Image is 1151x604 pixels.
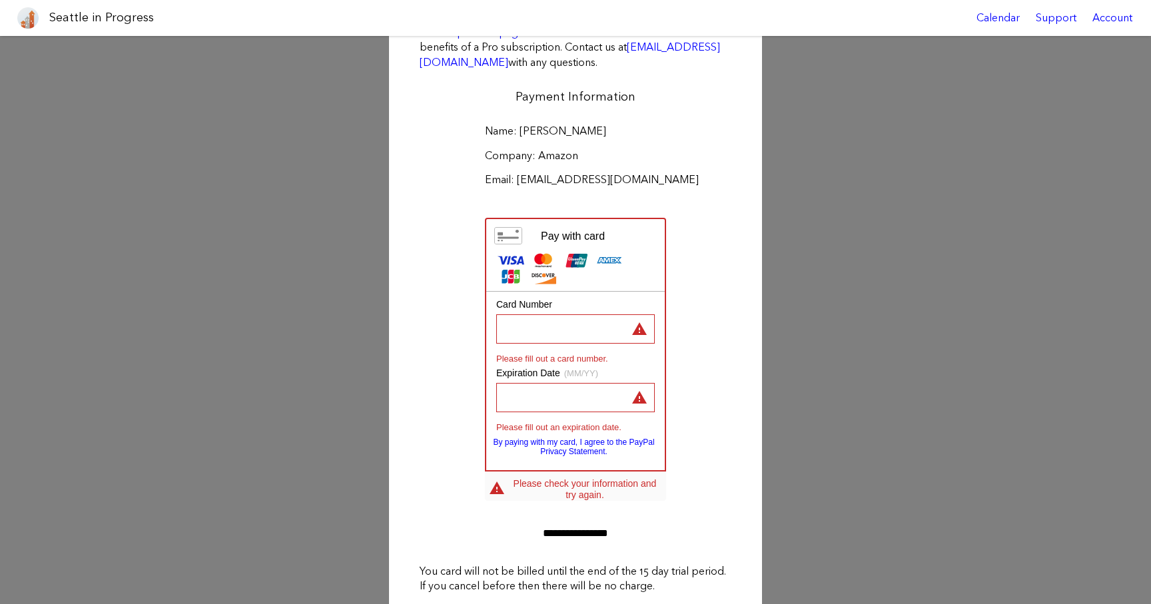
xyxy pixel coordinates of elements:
[420,564,731,594] p: You card will not be billed until the end of the 15 day trial period. If you cancel before then t...
[485,172,666,187] label: Email: [EMAIL_ADDRESS][DOMAIN_NAME]
[496,422,655,434] div: Please fill out an expiration date.
[493,438,654,456] a: By paying with my card, I agree to the PayPal Privacy Statement.
[485,149,666,163] label: Company: Amazon
[541,230,605,242] div: Pay with card
[496,353,655,365] div: Please fill out a card number.
[496,298,655,312] div: Card Number
[502,315,649,343] iframe: Secure Credit Card Frame - Credit Card Number
[496,367,655,380] div: Expiration Date
[502,384,649,412] iframe: Secure Credit Card Frame - Expiration Date
[49,9,154,26] h1: Seattle in Progress
[485,124,666,139] label: Name: [PERSON_NAME]
[420,89,731,105] h2: Payment Information
[17,7,39,29] img: favicon-96x96.png
[420,25,731,70] p: See for more information on the features and benefits of a Pro subscription. Contact us at with a...
[438,26,524,39] a: our product page
[420,41,720,68] a: [EMAIL_ADDRESS][DOMAIN_NAME]
[508,478,662,501] div: Please check your information and try again.
[564,368,598,378] span: (MM/YY)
